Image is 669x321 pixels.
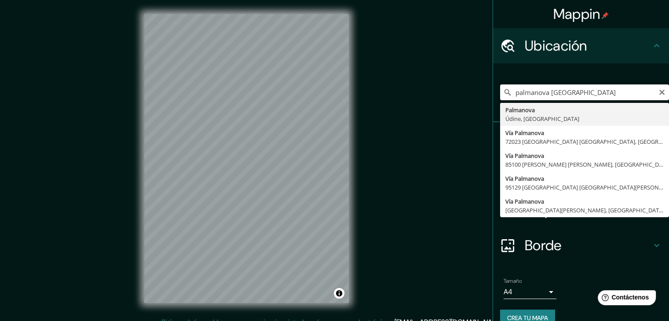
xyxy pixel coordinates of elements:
button: Claro [658,88,665,96]
div: A4 [504,285,556,299]
font: Vía Palmanova [505,175,544,182]
font: Vía Palmanova [505,197,544,205]
div: Borde [493,228,669,263]
input: Elige tu ciudad o zona [500,84,669,100]
font: Vía Palmanova [505,152,544,160]
font: A4 [504,287,512,296]
div: Ubicación [493,28,669,63]
div: Patas [493,122,669,157]
img: pin-icon.png [602,12,609,19]
div: Disposición [493,193,669,228]
font: Údine, [GEOGRAPHIC_DATA] [505,115,579,123]
font: Tamaño [504,277,522,285]
font: Mappin [553,5,600,23]
font: Ubicación [525,36,587,55]
canvas: Mapa [144,14,349,303]
iframe: Lanzador de widgets de ayuda [591,287,659,311]
font: Vía Palmanova [505,129,544,137]
font: Palmanova [505,106,535,114]
button: Activar o desactivar atribución [334,288,344,299]
div: Estilo [493,157,669,193]
font: Borde [525,236,562,255]
font: [GEOGRAPHIC_DATA][PERSON_NAME], [GEOGRAPHIC_DATA] [505,206,664,214]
